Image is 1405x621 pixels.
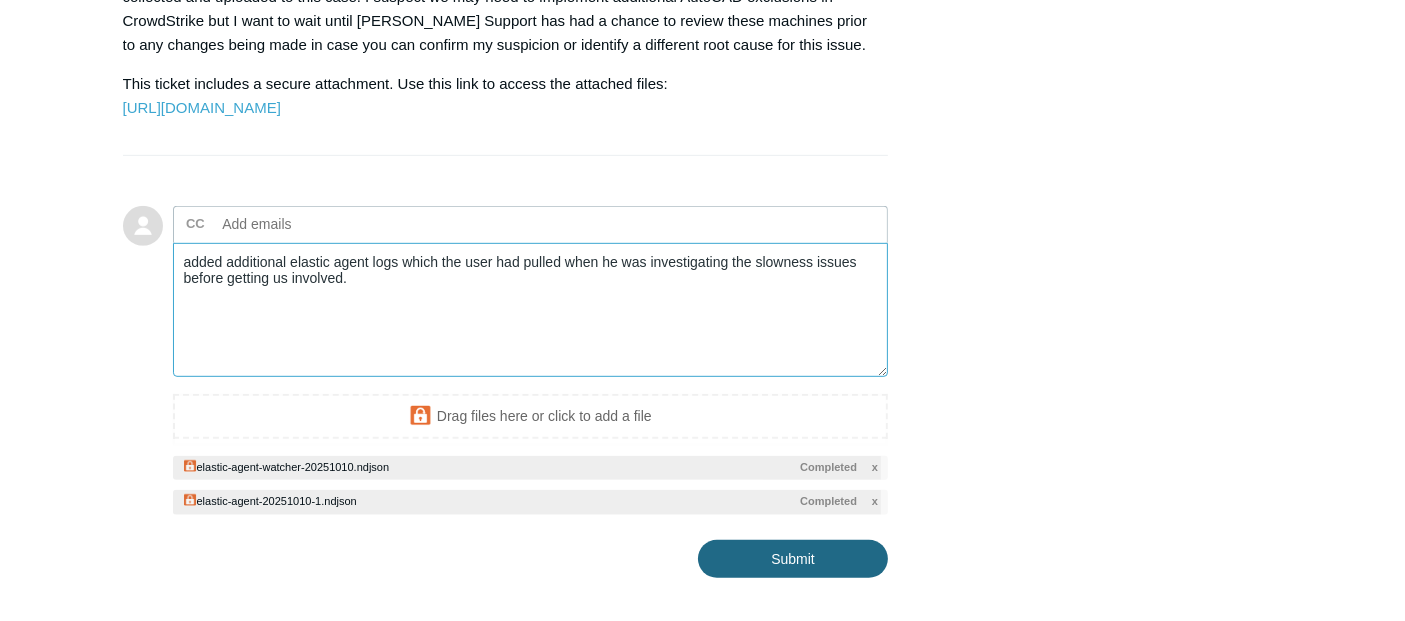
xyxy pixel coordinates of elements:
label: CC [186,209,205,239]
span: Completed [800,493,857,510]
input: Add emails [215,209,430,239]
span: x [872,493,878,510]
p: This ticket includes a secure attachment. Use this link to access the attached files: [123,72,869,120]
textarea: Add your reply [173,243,889,378]
span: Completed [800,459,857,476]
span: x [872,459,878,476]
input: Submit [698,540,888,578]
a: [URL][DOMAIN_NAME] [123,99,281,116]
